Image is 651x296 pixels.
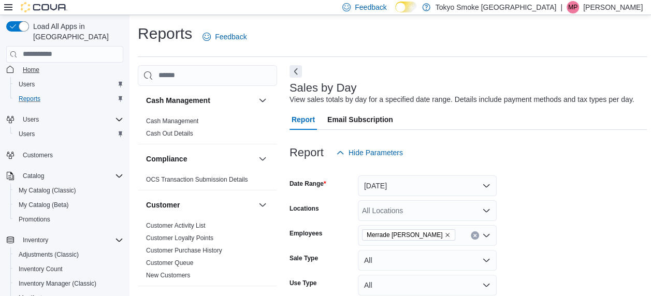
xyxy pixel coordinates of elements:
[2,147,127,162] button: Customers
[367,230,443,240] span: Merrade [PERSON_NAME]
[15,248,123,261] span: Adjustments (Classic)
[15,263,67,275] a: Inventory Count
[19,113,123,126] span: Users
[10,276,127,291] button: Inventory Manager (Classic)
[23,115,39,124] span: Users
[215,32,247,42] span: Feedback
[10,198,127,212] button: My Catalog (Beta)
[29,21,123,42] span: Load All Apps in [GEOGRAPHIC_DATA]
[10,77,127,92] button: Users
[15,78,123,91] span: Users
[15,199,73,211] a: My Catalog (Beta)
[358,275,497,295] button: All
[10,92,127,106] button: Reports
[560,1,562,13] p: |
[23,66,39,74] span: Home
[19,279,96,288] span: Inventory Manager (Classic)
[290,204,319,213] label: Locations
[146,222,206,229] a: Customer Activity List
[146,247,222,254] a: Customer Purchase History
[15,213,54,226] a: Promotions
[138,173,277,190] div: Compliance
[21,2,67,12] img: Cova
[290,229,322,238] label: Employees
[15,277,100,290] a: Inventory Manager (Classic)
[471,231,479,240] button: Clear input
[292,109,315,130] span: Report
[146,259,193,267] a: Customer Queue
[19,95,40,103] span: Reports
[15,93,45,105] a: Reports
[19,80,35,88] span: Users
[15,248,83,261] a: Adjustments (Classic)
[19,234,52,246] button: Inventory
[146,117,198,125] a: Cash Management
[146,117,198,125] span: Cash Management
[138,219,277,286] div: Customer
[19,170,48,182] button: Catalog
[23,236,48,244] span: Inventory
[256,199,269,211] button: Customer
[15,213,123,226] span: Promotions
[138,115,277,144] div: Cash Management
[146,271,190,279] span: New Customers
[358,250,497,271] button: All
[358,175,497,196] button: [DATE]
[23,151,53,159] span: Customers
[23,172,44,180] span: Catalog
[10,127,127,141] button: Users
[290,146,324,159] h3: Report
[146,200,180,210] h3: Customer
[19,250,79,259] span: Adjustments (Classic)
[327,109,393,130] span: Email Subscription
[349,147,403,158] span: Hide Parameters
[583,1,643,13] p: [PERSON_NAME]
[146,234,213,242] span: Customer Loyalty Points
[10,183,127,198] button: My Catalog (Classic)
[2,169,127,183] button: Catalog
[19,113,43,126] button: Users
[256,94,269,107] button: Cash Management
[19,201,69,209] span: My Catalog (Beta)
[10,247,127,262] button: Adjustments (Classic)
[146,200,254,210] button: Customer
[362,229,456,241] span: Merrade Simeoni
[568,1,577,13] span: MP
[290,180,326,188] label: Date Range
[290,279,316,287] label: Use Type
[146,234,213,242] a: Customer Loyalty Points
[355,2,386,12] span: Feedback
[444,232,451,238] button: Remove Merrade Simeoni from selection in this group
[19,149,123,161] span: Customers
[146,95,254,106] button: Cash Management
[146,154,187,164] h3: Compliance
[15,128,39,140] a: Users
[290,254,318,262] label: Sale Type
[19,130,35,138] span: Users
[146,95,210,106] h3: Cash Management
[138,23,192,44] h1: Reports
[567,1,579,13] div: Mark Patafie
[15,263,123,275] span: Inventory Count
[332,142,407,163] button: Hide Parameters
[198,26,251,47] a: Feedback
[10,262,127,276] button: Inventory Count
[19,265,63,273] span: Inventory Count
[10,212,127,227] button: Promotions
[15,93,123,105] span: Reports
[395,12,396,13] span: Dark Mode
[146,272,190,279] a: New Customers
[290,82,357,94] h3: Sales by Day
[15,277,123,290] span: Inventory Manager (Classic)
[15,199,123,211] span: My Catalog (Beta)
[146,246,222,255] span: Customer Purchase History
[19,215,50,224] span: Promotions
[15,184,80,197] a: My Catalog (Classic)
[146,221,206,230] span: Customer Activity List
[15,184,123,197] span: My Catalog (Classic)
[2,62,127,77] button: Home
[19,64,44,76] a: Home
[146,175,248,184] span: OCS Transaction Submission Details
[482,206,490,215] button: Open list of options
[146,130,193,137] a: Cash Out Details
